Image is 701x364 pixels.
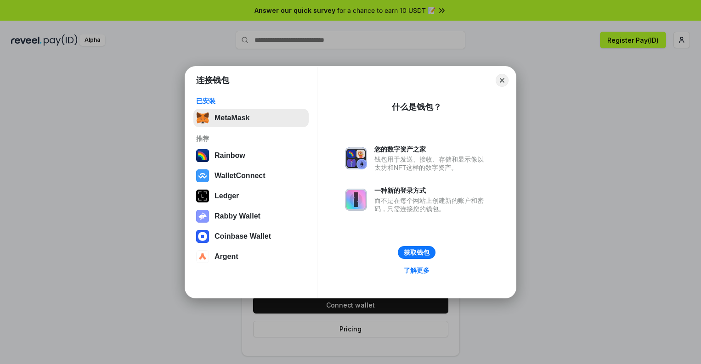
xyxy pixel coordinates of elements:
div: MetaMask [215,114,249,122]
div: 已安装 [196,97,306,105]
img: svg+xml,%3Csvg%20fill%3D%22none%22%20height%3D%2233%22%20viewBox%3D%220%200%2035%2033%22%20width%... [196,112,209,124]
button: Close [496,74,509,87]
button: Ledger [193,187,309,205]
img: svg+xml,%3Csvg%20xmlns%3D%22http%3A%2F%2Fwww.w3.org%2F2000%2Fsvg%22%20width%3D%2228%22%20height%3... [196,190,209,202]
button: 获取钱包 [398,246,435,259]
img: svg+xml,%3Csvg%20width%3D%22120%22%20height%3D%22120%22%20viewBox%3D%220%200%20120%20120%22%20fil... [196,149,209,162]
div: 推荐 [196,134,306,143]
div: 而不是在每个网站上创建新的账户和密码，只需连接您的钱包。 [374,196,488,213]
button: Rabby Wallet [193,207,309,225]
div: 了解更多 [404,266,430,274]
button: Coinbase Wallet [193,227,309,246]
img: svg+xml,%3Csvg%20xmlns%3D%22http%3A%2F%2Fwww.w3.org%2F2000%2Fsvg%22%20fill%3D%22none%22%20viewBox... [345,147,367,169]
img: svg+xml,%3Csvg%20width%3D%2228%22%20height%3D%2228%22%20viewBox%3D%220%200%2028%2028%22%20fill%3D... [196,250,209,263]
img: svg+xml,%3Csvg%20width%3D%2228%22%20height%3D%2228%22%20viewBox%3D%220%200%2028%2028%22%20fill%3D... [196,230,209,243]
div: Rainbow [215,151,245,160]
div: 钱包用于发送、接收、存储和显示像以太坊和NFT这样的数字资产。 [374,155,488,172]
div: 您的数字资产之家 [374,145,488,153]
div: 一种新的登录方式 [374,186,488,195]
button: Rainbow [193,146,309,165]
div: Coinbase Wallet [215,232,271,241]
a: 了解更多 [398,264,435,276]
div: 获取钱包 [404,248,430,257]
button: MetaMask [193,109,309,127]
img: svg+xml,%3Csvg%20width%3D%2228%22%20height%3D%2228%22%20viewBox%3D%220%200%2028%2028%22%20fill%3D... [196,169,209,182]
div: Ledger [215,192,239,200]
div: Argent [215,252,238,261]
img: svg+xml,%3Csvg%20xmlns%3D%22http%3A%2F%2Fwww.w3.org%2F2000%2Fsvg%22%20fill%3D%22none%22%20viewBox... [196,210,209,223]
div: 什么是钱包？ [392,101,441,112]
h1: 连接钱包 [196,75,229,86]
div: Rabby Wallet [215,212,260,220]
button: Argent [193,247,309,266]
div: WalletConnect [215,172,266,180]
button: WalletConnect [193,167,309,185]
img: svg+xml,%3Csvg%20xmlns%3D%22http%3A%2F%2Fwww.w3.org%2F2000%2Fsvg%22%20fill%3D%22none%22%20viewBox... [345,189,367,211]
